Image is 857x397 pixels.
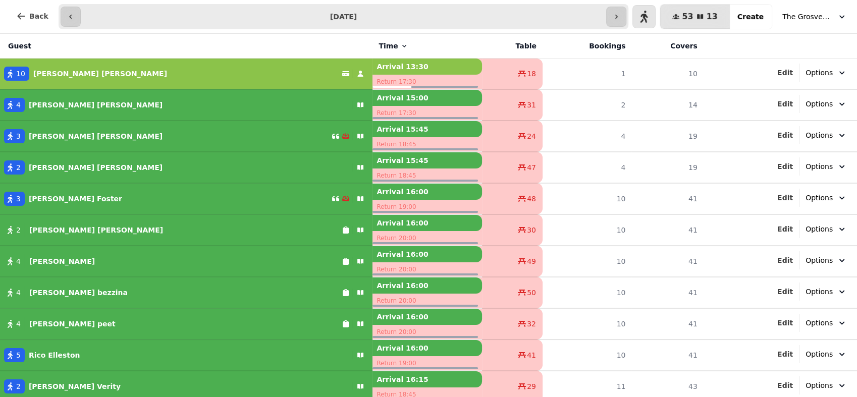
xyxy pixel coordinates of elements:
button: 5313 [660,5,730,29]
td: 10 [543,183,631,214]
span: Edit [777,100,793,107]
span: 3 [16,131,21,141]
button: Edit [777,68,793,78]
span: Edit [777,194,793,201]
span: 47 [527,162,536,173]
td: 4 [543,121,631,152]
p: Return 17:30 [372,75,482,89]
p: Arrival 16:00 [372,246,482,262]
button: Edit [777,161,793,172]
td: 1 [543,59,631,90]
p: [PERSON_NAME] [PERSON_NAME] [29,225,163,235]
button: Options [799,345,853,363]
button: Options [799,251,853,269]
p: Rico Elleston [29,350,80,360]
span: Options [806,224,833,234]
button: Edit [777,130,793,140]
button: Create [729,5,772,29]
span: Time [379,41,398,51]
button: Back [8,4,57,28]
td: 10 [543,277,631,308]
p: Arrival 16:00 [372,309,482,325]
span: 31 [527,100,536,110]
td: 10 [631,59,703,90]
button: Options [799,64,853,82]
button: Options [799,126,853,144]
span: Edit [777,382,793,389]
span: 24 [527,131,536,141]
span: 41 [527,350,536,360]
p: Return 20:00 [372,262,482,276]
span: Options [806,287,833,297]
p: Return 19:00 [372,356,482,370]
td: 10 [543,246,631,277]
span: The Grosvenor [782,12,833,22]
p: [PERSON_NAME] [PERSON_NAME] [29,100,163,110]
p: [PERSON_NAME] [PERSON_NAME] [29,131,163,141]
span: 30 [527,225,536,235]
td: 2 [543,89,631,121]
button: Edit [777,349,793,359]
span: 4 [16,288,21,298]
span: Options [806,349,833,359]
span: 4 [16,256,21,266]
p: Return 17:30 [372,106,482,120]
span: Edit [777,163,793,170]
span: 18 [527,69,536,79]
p: [PERSON_NAME] [29,256,95,266]
span: Edit [777,257,793,264]
span: Options [806,255,833,265]
p: Arrival 16:15 [372,371,482,387]
p: Return 19:00 [372,200,482,214]
button: Options [799,95,853,113]
span: 32 [527,319,536,329]
p: Arrival 15:00 [372,90,482,106]
span: Edit [777,351,793,358]
td: 41 [631,214,703,246]
button: Options [799,189,853,207]
td: 41 [631,308,703,339]
span: Options [806,318,833,328]
button: Options [799,282,853,301]
button: Options [799,157,853,176]
span: 10 [16,69,25,79]
td: 10 [543,308,631,339]
span: Options [806,380,833,390]
span: Back [29,13,48,20]
td: 4 [543,152,631,183]
span: Options [806,130,833,140]
td: 10 [543,339,631,371]
button: Edit [777,318,793,328]
button: Edit [777,255,793,265]
td: 19 [631,121,703,152]
button: Options [799,220,853,238]
button: Options [799,314,853,332]
p: Return 20:00 [372,231,482,245]
p: Return 20:00 [372,325,482,339]
p: Arrival 15:45 [372,121,482,137]
button: Edit [777,99,793,109]
button: Edit [777,380,793,390]
td: 41 [631,246,703,277]
td: 19 [631,152,703,183]
span: 29 [527,381,536,391]
td: 14 [631,89,703,121]
button: The Grosvenor [776,8,853,26]
button: Time [379,41,408,51]
span: Edit [777,319,793,326]
td: 41 [631,183,703,214]
p: Arrival 16:00 [372,277,482,294]
p: [PERSON_NAME] [PERSON_NAME] [29,162,163,173]
td: 41 [631,339,703,371]
span: 4 [16,100,21,110]
span: Options [806,68,833,78]
span: Options [806,99,833,109]
p: [PERSON_NAME] peet [29,319,116,329]
button: Edit [777,224,793,234]
p: Return 18:45 [372,168,482,183]
span: 2 [16,162,21,173]
span: Create [737,13,764,20]
span: Options [806,161,833,172]
span: 49 [527,256,536,266]
span: Options [806,193,833,203]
